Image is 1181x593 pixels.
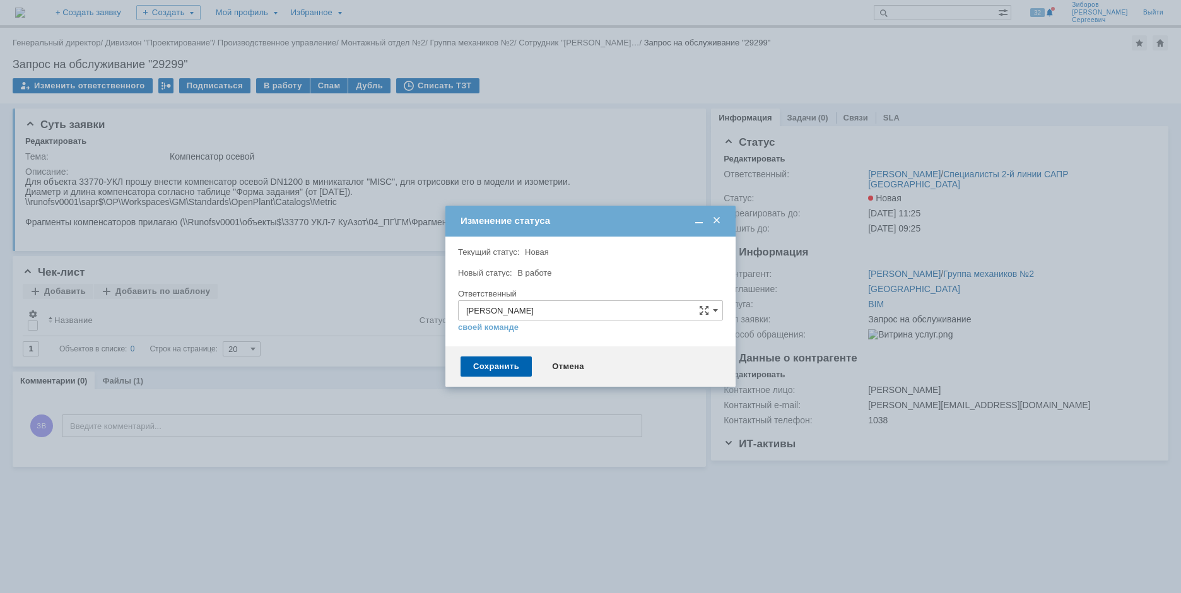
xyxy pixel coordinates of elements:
[458,290,720,298] div: Ответственный
[525,247,549,257] span: Новая
[693,215,705,226] span: Свернуть (Ctrl + M)
[517,268,551,278] span: В работе
[458,268,512,278] label: Новый статус:
[699,305,709,315] span: Сложная форма
[710,215,723,226] span: Закрыть
[458,322,519,332] a: своей команде
[461,215,723,226] div: Изменение статуса
[458,247,519,257] label: Текущий статус:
